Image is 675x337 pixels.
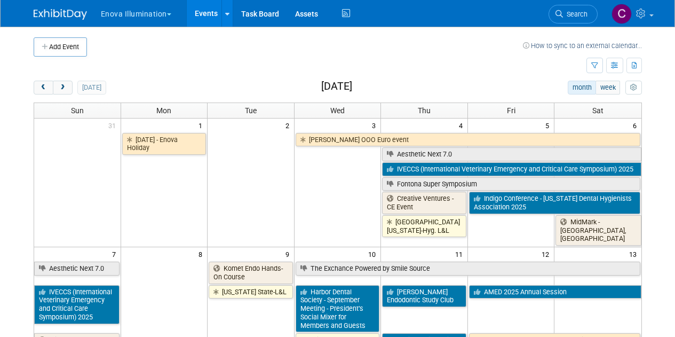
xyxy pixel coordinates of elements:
a: IVECCS (International Veterinary Emergency and Critical Care Symposium) 2025 [34,285,120,324]
img: ExhibitDay [34,9,87,20]
a: AMED 2025 Annual Session [469,285,641,299]
button: prev [34,81,53,95]
span: 8 [197,247,207,261]
a: IVECCS (International Veterinary Emergency and Critical Care Symposium) 2025 [382,162,641,176]
span: 1 [197,119,207,132]
span: 5 [544,119,554,132]
a: [GEOGRAPHIC_DATA][US_STATE]-Hyg. L&L [382,215,466,237]
span: 12 [541,247,554,261]
i: Personalize Calendar [630,84,637,91]
a: [US_STATE] State-L&L [209,285,293,299]
h2: [DATE] [321,81,352,92]
img: Coley McClendon [612,4,632,24]
a: Harbor Dental Society - September Meeting - President’s Social Mixer for Members and Guests [296,285,380,333]
span: 31 [107,119,121,132]
a: Fontona Super Symposium [382,177,640,191]
a: MidMark - [GEOGRAPHIC_DATA], [GEOGRAPHIC_DATA] [555,215,641,246]
span: 11 [454,247,467,261]
span: 7 [111,247,121,261]
a: Search [549,5,598,23]
span: Sun [71,106,84,115]
span: Fri [507,106,515,115]
span: 4 [458,119,467,132]
span: Mon [156,106,171,115]
a: [PERSON_NAME] Endodontic Study Club [382,285,466,307]
span: 2 [284,119,294,132]
a: Aesthetic Next 7.0 [34,262,120,276]
span: 6 [632,119,641,132]
button: [DATE] [77,81,106,95]
button: myCustomButton [625,81,641,95]
a: How to sync to an external calendar... [523,42,642,50]
a: [PERSON_NAME] OOO Euro event [296,133,640,147]
span: Thu [418,106,431,115]
a: Komet Endo Hands-On Course [209,262,293,284]
a: Aesthetic Next 7.0 [382,147,641,161]
span: 9 [284,247,294,261]
span: Sat [592,106,603,115]
span: Search [563,10,587,18]
button: month [568,81,596,95]
a: Creative Ventures - CE Event [382,192,466,214]
button: week [595,81,620,95]
a: The Exchance Powered by Smile Source [296,262,640,276]
a: [DATE] - Enova Holiday [122,133,207,155]
span: Tue [245,106,257,115]
span: 10 [367,247,380,261]
button: Add Event [34,37,87,57]
span: Wed [330,106,345,115]
span: 3 [371,119,380,132]
span: 13 [628,247,641,261]
a: Indigo Conference - [US_STATE] Dental Hygienists Association 2025 [469,192,640,214]
button: next [53,81,73,95]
